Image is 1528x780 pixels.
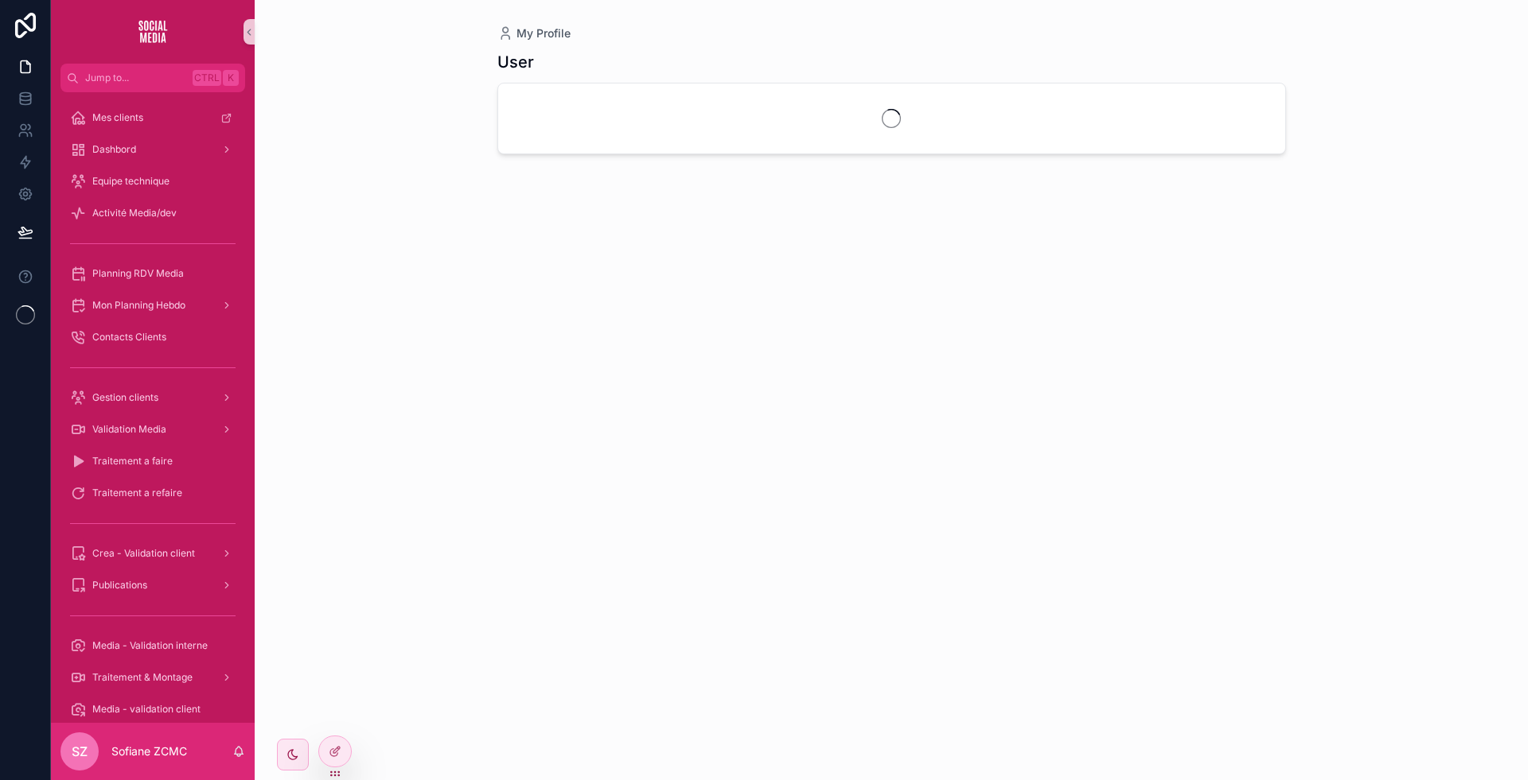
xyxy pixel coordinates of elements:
[60,415,245,444] a: Validation Media
[92,455,173,468] span: Traitement a faire
[60,135,245,164] a: Dashbord
[193,70,221,86] span: Ctrl
[60,383,245,412] a: Gestion clients
[60,695,245,724] a: Media - validation client
[92,143,136,156] span: Dashbord
[111,743,187,759] p: Sofiane ZCMC
[516,25,571,41] span: My Profile
[60,291,245,320] a: Mon Planning Hebdo
[60,631,245,660] a: Media - Validation interne
[497,51,534,73] h1: User
[60,539,245,568] a: Crea - Validation client
[92,671,193,684] span: Traitement & Montage
[60,199,245,227] a: Activité Media/dev
[60,167,245,196] a: Equipe technique
[85,72,186,84] span: Jump to...
[92,391,158,404] span: Gestion clients
[92,175,170,188] span: Equipe technique
[92,331,166,343] span: Contacts Clients
[60,447,245,475] a: Traitement a faire
[60,479,245,507] a: Traitement a refaire
[224,72,237,84] span: K
[127,19,178,45] img: App logo
[92,267,184,280] span: Planning RDV Media
[92,639,208,652] span: Media - Validation interne
[92,207,177,219] span: Activité Media/dev
[60,259,245,288] a: Planning RDV Media
[92,579,147,592] span: Publications
[92,547,195,560] span: Crea - Validation client
[92,423,166,436] span: Validation Media
[60,64,245,92] button: Jump to...CtrlK
[72,742,88,761] span: SZ
[60,663,245,692] a: Traitement & Montage
[60,571,245,600] a: Publications
[92,299,185,312] span: Mon Planning Hebdo
[497,25,571,41] a: My Profile
[92,703,201,716] span: Media - validation client
[51,92,255,723] div: scrollable content
[92,111,143,124] span: Mes clients
[60,103,245,132] a: Mes clients
[92,487,182,499] span: Traitement a refaire
[60,323,245,351] a: Contacts Clients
